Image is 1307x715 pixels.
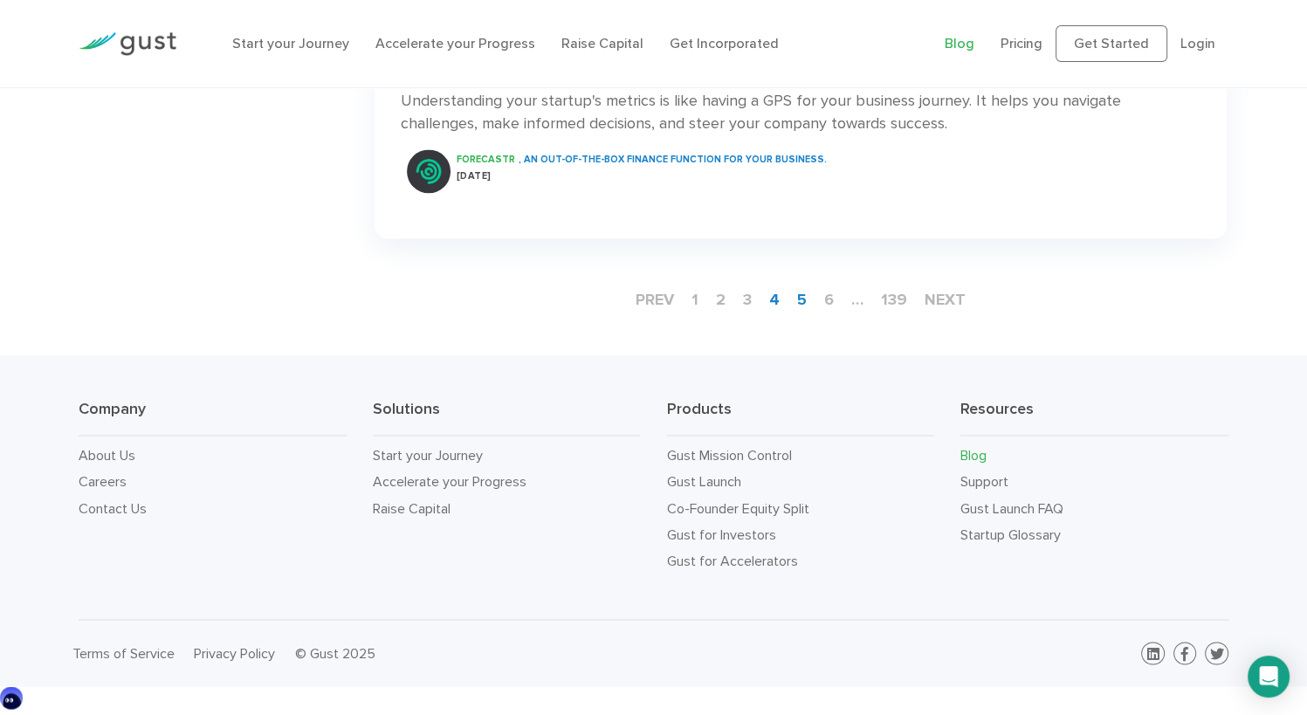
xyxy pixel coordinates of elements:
[561,35,643,52] a: Raise Capital
[232,35,349,52] a: Start your Journey
[1056,25,1167,62] a: Get Started
[684,284,705,316] a: 1
[844,284,870,316] span: …
[667,553,798,569] a: Gust for Accelerators
[667,526,776,543] a: Gust for Investors
[670,35,779,52] a: Get Incorporated
[401,90,1200,135] div: Understanding your startup's metrics is like having a GPS for your business journey. It helps you...
[194,644,275,661] a: Privacy Policy
[790,284,814,316] a: 5
[72,644,175,661] a: Terms of Service
[457,154,515,165] span: Forecastr
[79,500,147,517] a: Contact Us
[960,399,1228,436] h3: Resources
[407,149,451,193] img: Forecastr logo
[709,284,733,316] a: 2
[667,399,935,436] h3: Products
[960,500,1063,517] a: Gust Launch FAQ
[960,447,987,464] a: Blog
[762,284,787,316] span: 4
[667,473,741,490] a: Gust Launch
[519,154,827,165] span: , An out-of-the-box finance function for your business.
[874,284,914,316] a: 139
[373,399,641,436] h3: Solutions
[373,500,451,517] a: Raise Capital
[817,284,841,316] a: 6
[79,473,127,490] a: Careers
[1248,656,1290,698] div: Open Intercom Messenger
[1001,35,1042,52] a: Pricing
[667,500,809,517] a: Co-Founder Equity Split
[736,284,759,316] a: 3
[373,447,483,464] a: Start your Journey
[960,526,1061,543] a: Startup Glossary
[373,473,526,490] a: Accelerate your Progress
[918,284,973,316] a: next
[79,32,176,56] img: Gust Logo
[1180,35,1215,52] a: Login
[667,447,792,464] a: Gust Mission Control
[629,284,681,316] a: prev
[960,473,1008,490] a: Support
[295,641,641,665] div: © Gust 2025
[79,399,347,436] h3: Company
[457,170,492,182] span: [DATE]
[375,35,535,52] a: Accelerate your Progress
[945,35,974,52] a: Blog
[79,447,135,464] a: About Us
